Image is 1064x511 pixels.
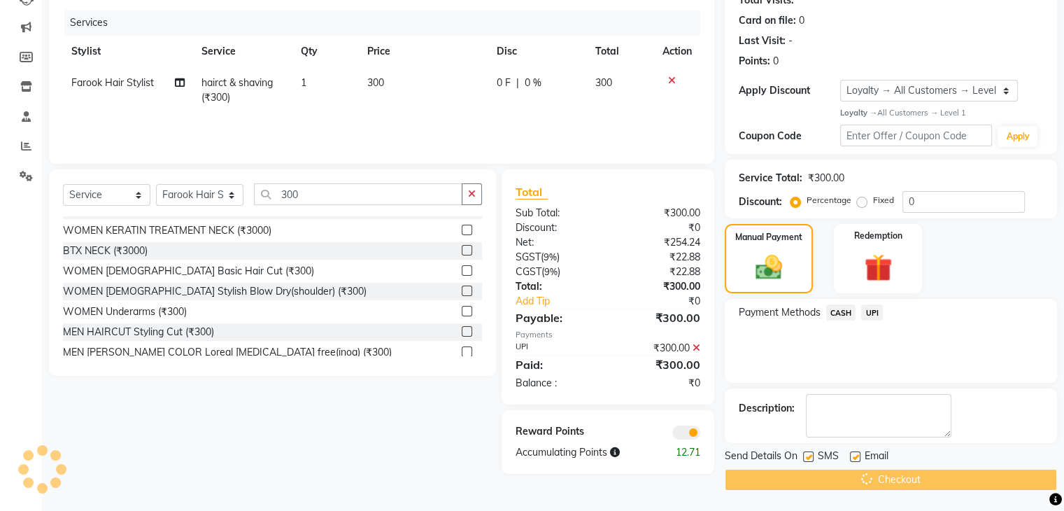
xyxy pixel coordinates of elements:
[773,54,779,69] div: 0
[505,294,625,309] a: Add Tip
[739,34,786,48] div: Last Visit:
[505,265,608,279] div: ( )
[735,231,802,244] label: Manual Payment
[201,76,273,104] span: hairct & shaving (₹300)
[254,183,462,205] input: Search or Scan
[505,445,659,460] div: Accumulating Points
[818,449,839,466] span: SMS
[865,449,888,466] span: Email
[739,305,821,320] span: Payment Methods
[799,13,804,28] div: 0
[63,345,392,360] div: MEN [PERSON_NAME] COLOR Loreal [MEDICAL_DATA] free(inoa) (₹300)
[739,13,796,28] div: Card on file:
[608,376,711,391] div: ₹0
[807,194,851,206] label: Percentage
[608,220,711,235] div: ₹0
[71,76,154,89] span: Farook Hair Stylist
[659,445,710,460] div: 12.71
[608,206,711,220] div: ₹300.00
[788,34,793,48] div: -
[826,304,856,321] span: CASH
[505,356,608,373] div: Paid:
[856,251,901,286] img: _gift.svg
[739,171,802,185] div: Service Total:
[516,76,519,90] span: |
[739,83,840,98] div: Apply Discount
[359,36,488,67] th: Price
[595,76,612,89] span: 300
[505,279,608,294] div: Total:
[516,329,700,341] div: Payments
[516,265,541,278] span: CGST
[608,356,711,373] div: ₹300.00
[739,54,770,69] div: Points:
[505,341,608,356] div: UPI
[505,250,608,265] div: ( )
[505,376,608,391] div: Balance :
[63,223,271,238] div: WOMEN KERATIN TREATMENT NECK (₹3000)
[516,185,548,199] span: Total
[505,206,608,220] div: Sub Total:
[505,220,608,235] div: Discount:
[608,235,711,250] div: ₹254.24
[505,424,608,440] div: Reward Points
[854,230,902,242] label: Redemption
[747,252,790,283] img: _cash.svg
[840,107,1043,119] div: All Customers → Level 1
[861,304,883,321] span: UPI
[505,235,608,250] div: Net:
[739,195,782,209] div: Discount:
[516,251,541,263] span: SGST
[840,108,877,118] strong: Loyalty →
[739,401,795,416] div: Description:
[193,36,292,67] th: Service
[608,250,711,265] div: ₹22.88
[63,284,367,299] div: WOMEN [DEMOGRAPHIC_DATA] Stylish Blow Dry(shoulder) (₹300)
[63,325,214,339] div: MEN HAIRCUT Styling Cut (₹300)
[873,194,894,206] label: Fixed
[998,126,1037,147] button: Apply
[367,76,384,89] span: 300
[625,294,710,309] div: ₹0
[63,36,193,67] th: Stylist
[525,76,541,90] span: 0 %
[587,36,654,67] th: Total
[292,36,359,67] th: Qty
[64,10,711,36] div: Services
[63,244,148,258] div: BTX NECK (₹3000)
[544,266,558,277] span: 9%
[808,171,844,185] div: ₹300.00
[840,125,993,146] input: Enter Offer / Coupon Code
[63,264,314,279] div: WOMEN [DEMOGRAPHIC_DATA] Basic Hair Cut (₹300)
[654,36,700,67] th: Action
[608,279,711,294] div: ₹300.00
[505,309,608,326] div: Payable:
[63,304,187,319] div: WOMEN Underarms (₹300)
[497,76,511,90] span: 0 F
[544,251,557,262] span: 9%
[301,76,306,89] span: 1
[608,341,711,356] div: ₹300.00
[725,449,797,466] span: Send Details On
[608,309,711,326] div: ₹300.00
[608,265,711,279] div: ₹22.88
[739,129,840,143] div: Coupon Code
[488,36,587,67] th: Disc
